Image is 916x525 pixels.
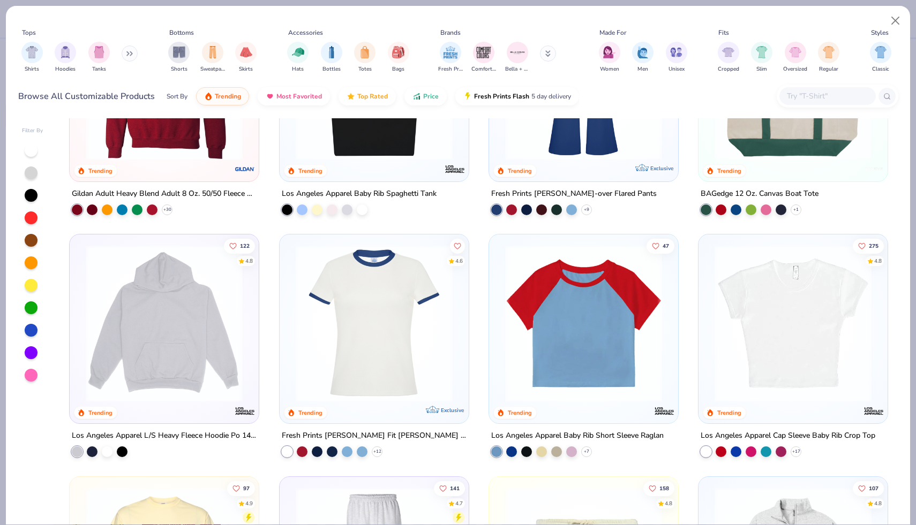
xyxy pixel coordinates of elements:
img: b0603986-75a5-419a-97bc-283c66fe3a23 [709,245,877,402]
span: Price [423,92,439,101]
img: Skirts Image [240,46,252,58]
img: Unisex Image [670,46,682,58]
img: Gildan logo [235,158,256,180]
span: Exclusive [441,407,464,414]
button: filter button [287,42,309,73]
button: Like [643,481,674,496]
span: Regular [819,65,838,73]
button: filter button [438,42,463,73]
div: Los Angeles Apparel Cap Sleeve Baby Rib Crop Top [701,429,875,443]
input: Try "T-Shirt" [786,90,868,102]
img: 30ff2e7d-9985-4c7c-8d05-fad69c8bbc19 [667,245,835,402]
div: Bottoms [169,28,194,37]
span: 141 [449,485,459,491]
div: Los Angeles Apparel Baby Rib Short Sleeve Raglan [491,429,664,443]
div: 4.8 [665,499,672,507]
img: Fresh Prints Image [442,44,459,60]
img: Bella + Canvas Image [509,44,525,60]
button: filter button [88,42,110,73]
button: filter button [599,42,620,73]
div: Sort By [167,92,187,101]
div: 4.9 [245,499,253,507]
span: Fresh Prints Flash [474,92,529,101]
img: Hats Image [292,46,304,58]
div: Filter By [22,127,43,135]
button: filter button [505,42,530,73]
span: Slim [756,65,767,73]
img: Oversized Image [789,46,801,58]
button: filter button [666,42,687,73]
img: 70cc13c2-8d18-4fd3-bad9-623fef21e796 [458,245,626,402]
div: filter for Women [599,42,620,73]
div: 4.8 [874,257,882,265]
button: filter button [200,42,225,73]
span: Skirts [239,65,253,73]
button: Trending [196,87,249,105]
div: filter for Classic [870,42,891,73]
div: Accessories [288,28,323,37]
span: Tanks [92,65,106,73]
button: Like [224,239,255,254]
button: Like [853,481,884,496]
img: Los Angeles Apparel logo [863,400,884,422]
span: Cropped [718,65,739,73]
button: filter button [718,42,739,73]
div: filter for Oversized [783,42,807,73]
img: Tanks Image [93,46,105,58]
span: Bottles [322,65,341,73]
div: 4.6 [455,257,462,265]
button: Like [433,481,464,496]
div: filter for Slim [751,42,772,73]
div: filter for Sweatpants [200,42,225,73]
span: 275 [869,244,879,249]
div: 4.8 [874,499,882,507]
button: Fresh Prints Flash5 day delivery [455,87,579,105]
img: Sweatpants Image [207,46,219,58]
img: cbf11e79-2adf-4c6b-b19e-3da42613dd1b [290,3,458,160]
img: 10adaec1-cca8-4d85-a768-f31403859a58 [290,245,458,402]
img: Slim Image [756,46,768,58]
div: filter for Shorts [168,42,190,73]
div: Fits [718,28,729,37]
span: 107 [869,485,879,491]
span: + 30 [163,207,171,213]
img: Shirts Image [26,46,38,58]
span: Oversized [783,65,807,73]
div: 4.8 [245,257,253,265]
span: Women [600,65,619,73]
div: filter for Hats [287,42,309,73]
div: Fresh Prints [PERSON_NAME] Fit [PERSON_NAME] Shirt [282,429,467,443]
button: Top Rated [339,87,396,105]
button: filter button [21,42,43,73]
img: Los Angeles Apparel logo [654,400,675,422]
button: Close [885,11,906,31]
div: 4.7 [455,499,462,507]
span: Shirts [25,65,39,73]
span: + 12 [373,448,381,455]
span: Trending [215,92,241,101]
button: filter button [235,42,257,73]
button: filter button [168,42,190,73]
button: filter button [632,42,654,73]
div: filter for Fresh Prints [438,42,463,73]
div: filter for Totes [354,42,376,73]
span: Classic [872,65,889,73]
img: Men Image [637,46,649,58]
img: Comfort Colors Image [476,44,492,60]
div: Styles [871,28,889,37]
div: Gildan Adult Heavy Blend Adult 8 Oz. 50/50 Fleece Crew [72,187,257,201]
img: d3640c6c-b7cc-437e-9c32-b4e0b5864f30 [667,3,835,160]
img: Totes Image [359,46,371,58]
span: Sweatpants [200,65,225,73]
button: Like [449,239,464,254]
span: Shorts [171,65,187,73]
img: Hoodies Image [59,46,71,58]
button: Like [647,239,674,254]
span: Totes [358,65,372,73]
span: Hats [292,65,304,73]
button: filter button [321,42,342,73]
span: Top Rated [357,92,388,101]
span: Most Favorited [276,92,322,101]
span: 122 [240,244,250,249]
img: Los Angeles Apparel logo [235,400,256,422]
